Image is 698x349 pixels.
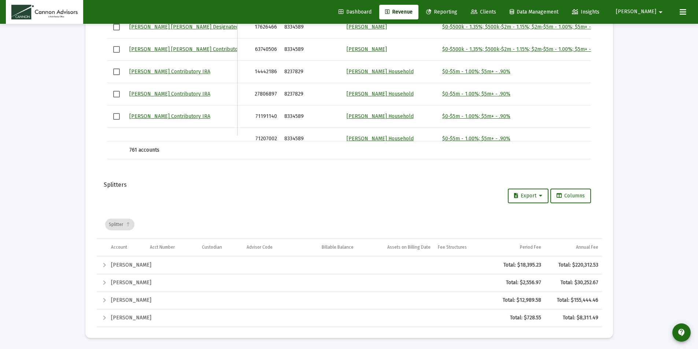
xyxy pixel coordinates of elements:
[96,292,107,309] td: Expand
[237,128,281,150] td: 71207002
[385,9,413,15] span: Revenue
[129,68,210,75] a: [PERSON_NAME] Contributory IRA
[347,91,414,97] a: [PERSON_NAME] Household
[491,239,545,256] td: Column Period Fee
[129,146,234,154] div: 761 accounts
[347,68,414,75] a: [PERSON_NAME] Household
[237,83,281,105] td: 27806897
[96,211,602,327] div: Data grid
[549,297,598,304] div: Total: $155,444.46
[557,193,585,199] span: Columns
[150,244,175,250] div: Acct Number
[357,239,434,256] td: Column Assets on Billing Date
[96,256,107,274] td: Expand
[347,46,387,52] a: [PERSON_NAME]
[656,5,665,19] mat-icon: arrow_drop_down
[510,9,558,15] span: Data Management
[113,68,120,75] div: Select row
[442,135,510,142] a: $0-$5m - 1.00%; $5m+ - .90%
[243,239,296,256] td: Column Advisor Code
[113,91,120,97] div: Select row
[237,61,281,83] td: 14442186
[549,314,598,322] div: Total: $8,311.49
[281,38,343,61] td: 8334589
[281,61,343,83] td: 8237829
[111,261,487,269] div: [PERSON_NAME]
[237,38,281,61] td: 63740506
[105,211,597,238] div: Data grid toolbar
[96,274,107,292] td: Expand
[438,244,467,250] div: Fee Structures
[347,135,414,142] a: [PERSON_NAME] Household
[129,113,210,119] a: [PERSON_NAME] Contributory IRA
[129,46,284,52] a: [PERSON_NAME] [PERSON_NAME] Contributory [PERSON_NAME]
[549,279,598,286] div: Total: $30,252.67
[550,189,591,203] button: Columns
[442,68,510,75] a: $0-$5m - 1.00%; $5m+ - .90%
[198,239,243,256] td: Column Custodian
[281,128,343,150] td: 8334589
[281,83,343,105] td: 8237829
[237,16,281,38] td: 17626466
[105,219,134,230] div: Splitter
[247,244,273,250] div: Advisor Code
[113,24,120,30] div: Select row
[566,5,605,19] a: Insights
[442,46,603,52] a: $0-$500k - 1.35%; $500k-$2m - 1.15%; $2m-$5m - 1.00%; $5m+ - .50%
[333,5,377,19] a: Dashboard
[111,297,487,304] div: [PERSON_NAME]
[471,9,496,15] span: Clients
[495,261,541,269] div: Total: $18,395.23
[379,5,418,19] a: Revenue
[616,9,656,15] span: [PERSON_NAME]
[442,113,510,119] a: $0-$5m - 1.00%; $5m+ - .90%
[514,193,542,199] span: Export
[202,244,222,250] div: Custodian
[322,244,354,250] div: Billable Balance
[96,309,107,327] td: Expand
[420,5,463,19] a: Reporting
[576,244,598,250] div: Annual Fee
[504,5,564,19] a: Data Management
[237,105,281,128] td: 71191140
[129,24,265,30] a: [PERSON_NAME] [PERSON_NAME] Designated Bene Plan
[387,244,431,250] div: Assets on Billing Date
[607,4,674,19] button: [PERSON_NAME]
[520,244,541,250] div: Period Fee
[11,5,78,19] img: Dashboard
[281,16,343,38] td: 8334589
[442,24,603,30] a: $0-$500k - 1.35%; $500k-$2m - 1.15%; $2m-$5m - 1.00%; $5m+ - .50%
[442,91,510,97] a: $0-$5m - 1.00%; $5m+ - .90%
[113,113,120,120] div: Select row
[545,239,602,256] td: Column Annual Fee
[104,181,595,189] div: Splitters
[107,239,146,256] td: Column Account
[677,328,686,337] mat-icon: contact_support
[495,279,541,286] div: Total: $2,556.97
[495,314,541,322] div: Total: $728.55
[549,261,598,269] div: Total: $220,312.53
[146,239,199,256] td: Column Acct Number
[111,279,487,286] div: [PERSON_NAME]
[129,91,210,97] a: [PERSON_NAME] Contributory IRA
[339,9,372,15] span: Dashboard
[281,105,343,128] td: 8334589
[111,314,487,322] div: [PERSON_NAME]
[426,9,457,15] span: Reporting
[347,113,414,119] a: [PERSON_NAME] Household
[495,297,541,304] div: Total: $12,989.58
[296,239,357,256] td: Column Billable Balance
[572,9,599,15] span: Insights
[508,189,549,203] button: Export
[347,24,387,30] a: [PERSON_NAME]
[113,46,120,53] div: Select row
[111,244,127,250] div: Account
[434,239,491,256] td: Column Fee Structures
[465,5,502,19] a: Clients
